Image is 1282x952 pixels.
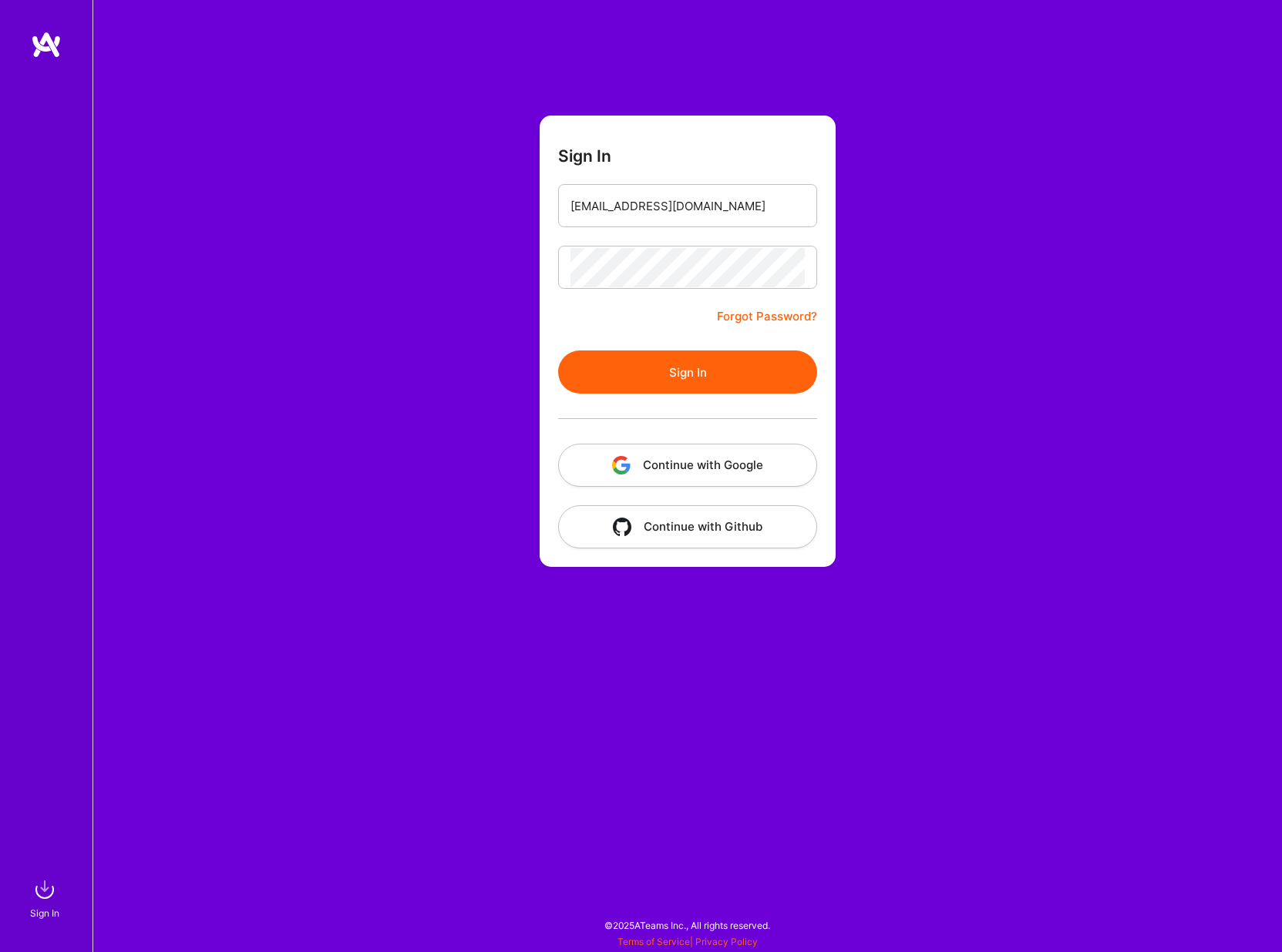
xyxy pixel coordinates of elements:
button: Continue with Google [558,444,817,487]
button: Continue with Github [558,505,817,548]
img: icon [613,518,631,536]
div: © 2025 ATeams Inc., All rights reserved. [93,906,1282,944]
a: sign inSign In [32,874,60,921]
input: Email... [570,186,805,226]
img: icon [612,456,631,474]
div: Sign In [30,905,59,921]
img: logo [31,31,62,59]
button: Sign In [558,350,817,394]
span: | [617,936,758,947]
a: Forgot Password? [717,307,817,326]
h3: Sign In [558,146,611,166]
img: sign in [29,874,60,905]
a: Terms of Service [617,936,690,947]
a: Privacy Policy [695,936,758,947]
